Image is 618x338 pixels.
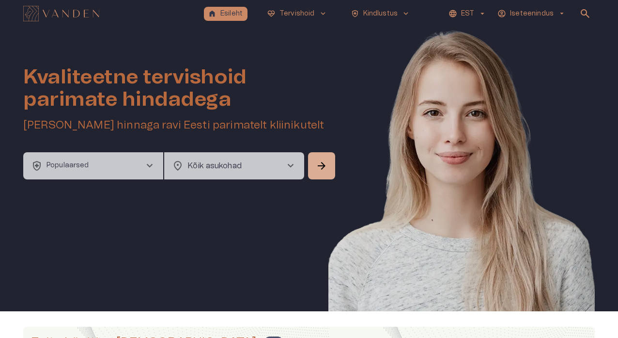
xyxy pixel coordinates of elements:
span: home [208,9,216,18]
p: EST [461,9,474,19]
button: Search [308,152,335,179]
p: Iseteenindus [510,9,554,19]
span: health_and_safety [351,9,359,18]
p: Tervishoid [279,9,315,19]
span: arrow_forward [316,160,327,172]
button: EST [447,7,488,21]
span: health_and_safety [31,160,43,172]
span: chevron_right [285,160,296,172]
h5: [PERSON_NAME] hinnaga ravi Eesti parimatelt kliinikutelt [23,118,337,132]
span: keyboard_arrow_down [319,9,327,18]
p: Esileht [220,9,243,19]
span: arrow_drop_down [557,9,566,18]
button: health_and_safetyKindlustuskeyboard_arrow_down [347,7,415,21]
p: Populaarsed [46,161,89,171]
button: homeEsileht [204,7,247,21]
p: Kindlustus [363,9,398,19]
button: health_and_safetyPopulaarsedchevron_right [23,152,163,179]
button: Iseteenindusarrow_drop_down [496,7,568,21]
span: chevron_right [144,160,155,172]
span: ecg_heart [267,9,276,18]
span: location_on [172,160,184,172]
span: search [579,8,591,19]
p: Kõik asukohad [187,160,269,172]
span: keyboard_arrow_down [402,9,410,18]
img: Vanden logo [23,6,99,21]
a: Navigate to homepage [23,7,200,20]
h1: Kvaliteetne tervishoid parimate hindadega [23,66,337,111]
button: ecg_heartTervishoidkeyboard_arrow_down [263,7,331,21]
button: open search modal [575,4,595,23]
